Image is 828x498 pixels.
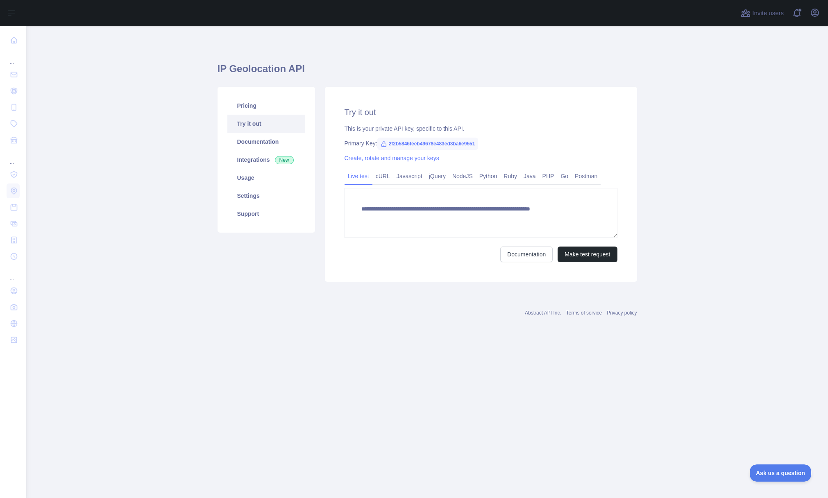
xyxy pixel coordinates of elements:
[607,310,637,316] a: Privacy policy
[218,62,637,82] h1: IP Geolocation API
[7,49,20,66] div: ...
[393,170,426,183] a: Javascript
[377,138,479,150] span: 2f2b5846feeb49678e483ed3ba6e9551
[7,265,20,282] div: ...
[227,151,305,169] a: Integrations New
[227,97,305,115] a: Pricing
[520,170,539,183] a: Java
[525,310,561,316] a: Abstract API Inc.
[345,155,439,161] a: Create, rotate and manage your keys
[557,170,572,183] a: Go
[227,169,305,187] a: Usage
[372,170,393,183] a: cURL
[227,205,305,223] a: Support
[752,9,784,18] span: Invite users
[500,247,553,262] a: Documentation
[227,115,305,133] a: Try it out
[539,170,558,183] a: PHP
[426,170,449,183] a: jQuery
[739,7,785,20] button: Invite users
[227,133,305,151] a: Documentation
[345,139,617,147] div: Primary Key:
[572,170,601,183] a: Postman
[449,170,476,183] a: NodeJS
[566,310,602,316] a: Terms of service
[7,149,20,165] div: ...
[345,106,617,118] h2: Try it out
[275,156,294,164] span: New
[227,187,305,205] a: Settings
[500,170,520,183] a: Ruby
[345,124,617,133] div: This is your private API key, specific to this API.
[558,247,617,262] button: Make test request
[345,170,372,183] a: Live test
[750,464,812,482] iframe: Toggle Customer Support
[476,170,501,183] a: Python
